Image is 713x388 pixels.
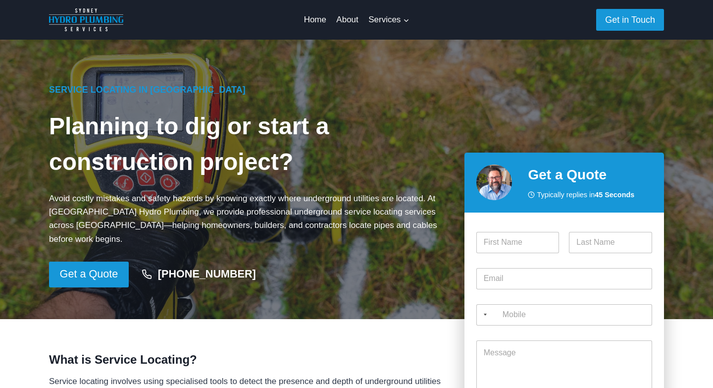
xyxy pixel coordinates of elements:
h2: Get a Quote [528,165,652,185]
img: Sydney Hydro Plumbing Logo [49,8,123,31]
span: Get a Quote [60,266,118,283]
button: Selected country [476,304,490,326]
strong: 45 Seconds [595,191,634,199]
h1: Planning to dig or start a construction project? [49,109,449,180]
a: Get a Quote [49,262,129,287]
nav: Primary Navigation [299,8,414,32]
a: Home [299,8,331,32]
input: Last Name [569,232,652,253]
input: Mobile [476,304,652,326]
a: Get in Touch [596,9,664,30]
a: [PHONE_NUMBER] [133,263,265,286]
a: Services [363,8,414,32]
p: Avoid costly mistakes and safety hazards by knowing exactly where underground utilities are locat... [49,192,449,246]
strong: [PHONE_NUMBER] [158,268,256,280]
h6: Service Locating in [GEOGRAPHIC_DATA] [49,83,449,97]
span: Typically replies in [537,189,634,201]
span: Services [368,13,409,26]
input: First Name [476,232,560,253]
strong: What is Service Locating? [49,353,197,366]
a: About [331,8,363,32]
input: Email [476,268,652,289]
